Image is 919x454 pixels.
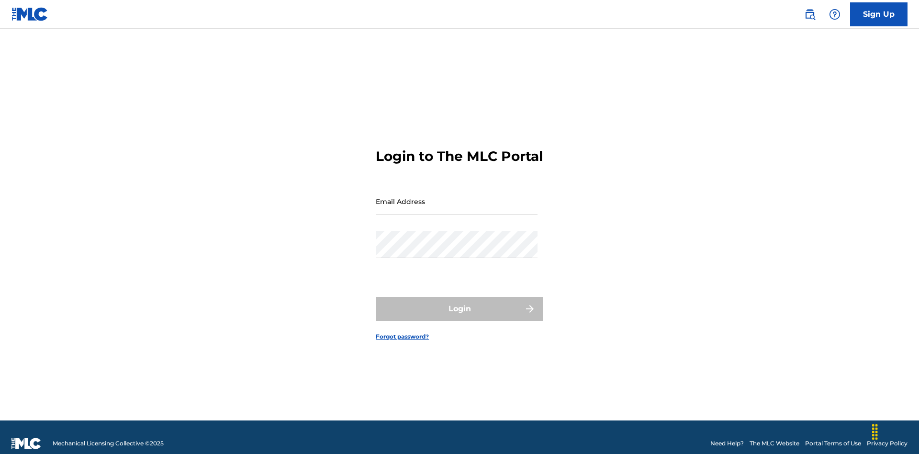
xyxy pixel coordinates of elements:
a: Sign Up [850,2,908,26]
div: Help [825,5,844,24]
img: search [804,9,816,20]
img: MLC Logo [11,7,48,21]
a: Need Help? [710,439,744,448]
span: Mechanical Licensing Collective © 2025 [53,439,164,448]
a: Portal Terms of Use [805,439,861,448]
a: The MLC Website [750,439,799,448]
a: Public Search [800,5,819,24]
iframe: Chat Widget [871,408,919,454]
img: logo [11,438,41,449]
img: help [829,9,841,20]
a: Forgot password? [376,332,429,341]
a: Privacy Policy [867,439,908,448]
div: Drag [867,418,883,446]
h3: Login to The MLC Portal [376,148,543,165]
